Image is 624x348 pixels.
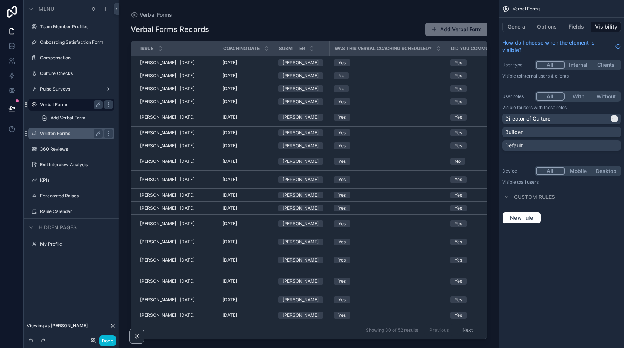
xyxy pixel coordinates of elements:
[40,241,113,247] label: My Profile
[40,55,113,61] label: Compensation
[592,92,620,101] button: Without
[502,62,532,68] label: User type
[502,22,532,32] button: General
[592,167,620,175] button: Desktop
[40,146,113,152] label: 360 Reviews
[536,167,565,175] button: All
[565,61,592,69] button: Internal
[40,177,113,183] label: KPIs
[140,46,153,52] span: Issue
[335,46,432,52] span: Was this verbal coaching scheduled?
[536,61,565,69] button: All
[366,327,418,333] span: Showing 30 of 52 results
[40,102,100,108] label: Verbal Forms
[502,212,541,224] button: New rule
[502,105,621,111] p: Visible to
[514,193,555,201] span: Custom rules
[592,61,620,69] button: Clients
[513,6,540,12] span: Verbal Forms
[40,193,113,199] label: Forecasted Raises
[451,46,572,52] span: Did you communicate the level of seriousness?
[521,105,567,110] span: Users with these roles
[27,323,88,329] span: Viewing as [PERSON_NAME]
[521,73,569,79] span: Internal users & clients
[457,324,478,336] button: Next
[505,115,550,122] p: Director of Culture
[507,214,536,221] span: New rule
[40,131,100,137] label: Written Forms
[51,115,85,121] span: Add Verbal Form
[223,46,260,52] span: Coaching Date
[505,142,523,149] p: Default
[565,92,592,101] button: With
[591,22,621,32] button: Visibility
[40,70,113,76] label: Culture Checks
[502,39,621,54] a: How do I choose when the element is visible?
[502,73,621,79] p: Visible to
[536,92,565,101] button: All
[502,179,621,185] p: Visible to
[37,112,114,124] a: Add Verbal Form
[40,162,113,168] label: Exit Interview Analysis
[562,22,592,32] button: Fields
[502,93,532,99] label: User roles
[505,128,523,136] p: Builder
[99,335,116,346] button: Done
[532,22,562,32] button: Options
[521,179,539,185] span: all users
[40,209,113,214] label: Raise Calendar
[565,167,592,175] button: Mobile
[279,46,305,52] span: Submitter
[39,5,54,13] span: Menu
[502,39,612,54] span: How do I choose when the element is visible?
[40,86,103,92] label: Pulse Surveys
[502,168,532,174] label: Device
[40,24,113,30] label: Team Member Profiles
[39,224,77,231] span: Hidden pages
[40,39,113,45] label: Onboarding Satisfaction Form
